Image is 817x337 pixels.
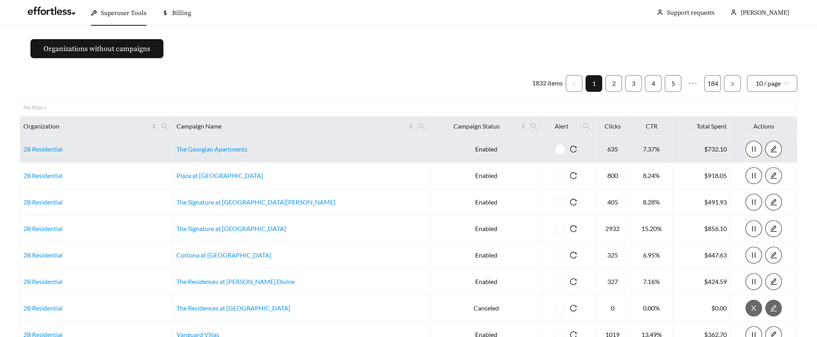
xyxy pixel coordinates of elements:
[673,136,731,163] td: $732.10
[565,225,582,232] span: reload
[631,117,673,136] th: CTR
[765,167,782,184] button: edit
[530,123,537,130] span: search
[595,269,631,295] td: 327
[747,75,797,92] div: Page Size
[176,278,295,285] a: The Residences at [PERSON_NAME] Divine
[745,247,762,263] button: pause
[746,225,762,232] span: pause
[745,167,762,184] button: pause
[418,123,425,130] span: search
[565,146,582,153] span: reload
[583,123,590,130] span: search
[765,251,782,259] a: edit
[745,273,762,290] button: pause
[765,304,782,312] a: edit
[765,225,782,232] a: edit
[746,172,762,179] span: pause
[430,295,542,322] td: Canceled
[595,117,631,136] th: Clicks
[631,269,673,295] td: 7.16%
[23,172,63,179] a: 2B Residential
[766,252,781,259] span: edit
[730,117,797,136] th: Actions
[433,121,519,131] span: Campaign Status
[765,198,782,206] a: edit
[673,216,731,242] td: $856.10
[745,220,762,237] button: pause
[595,189,631,216] td: 405
[586,76,602,91] a: 1
[565,252,582,259] span: reload
[765,273,782,290] button: edit
[684,75,701,92] span: •••
[23,198,63,206] a: 2B Residential
[586,75,602,92] li: 1
[704,75,721,92] li: 184
[430,163,542,189] td: Enabled
[565,167,582,184] button: reload
[595,242,631,269] td: 325
[595,216,631,242] td: 2932
[415,120,428,133] span: search
[527,120,540,133] span: search
[176,121,407,131] span: Campaign Name
[430,242,542,269] td: Enabled
[765,220,782,237] button: edit
[532,75,563,92] li: 1832 items
[667,9,715,17] a: Support requests
[580,120,593,133] span: search
[645,76,661,91] a: 4
[665,75,681,92] li: 5
[23,225,63,232] a: 2B Residential
[430,216,542,242] td: Enabled
[23,103,55,112] div: No filters
[766,199,781,206] span: edit
[44,44,150,54] span: Organizations without campaigns
[565,172,582,179] span: reload
[158,120,171,133] span: search
[565,273,582,290] button: reload
[595,136,631,163] td: 635
[595,163,631,189] td: 800
[765,141,782,157] button: edit
[724,75,741,92] button: right
[566,75,582,92] button: left
[23,145,63,153] a: 2B Residential
[665,76,681,91] a: 5
[741,9,789,17] span: [PERSON_NAME]
[595,295,631,322] td: 0
[176,225,286,232] a: The Signature at [GEOGRAPHIC_DATA]
[565,220,582,237] button: reload
[176,251,271,259] a: Cortona at [GEOGRAPHIC_DATA]
[430,189,542,216] td: Enabled
[746,278,762,285] span: pause
[626,76,641,91] a: 3
[430,269,542,295] td: Enabled
[430,136,542,163] td: Enabled
[631,242,673,269] td: 6.95%
[30,39,163,58] button: Organizations without campaigns
[631,216,673,242] td: 15.20%
[746,199,762,206] span: pause
[673,189,731,216] td: $491.93
[23,251,63,259] a: 2B Residential
[673,269,731,295] td: $424.59
[631,163,673,189] td: 8.24%
[766,225,781,232] span: edit
[673,242,731,269] td: $447.63
[745,194,762,210] button: pause
[673,117,731,136] th: Total Spent
[176,304,290,312] a: The Residences at [GEOGRAPHIC_DATA]
[565,194,582,210] button: reload
[746,146,762,153] span: pause
[631,136,673,163] td: 7.37%
[161,123,168,130] span: search
[673,163,731,189] td: $918.05
[566,75,582,92] li: Previous Page
[765,145,782,153] a: edit
[606,76,622,91] a: 2
[176,172,263,179] a: Plaza at [GEOGRAPHIC_DATA]
[572,81,576,86] span: left
[705,76,720,91] a: 184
